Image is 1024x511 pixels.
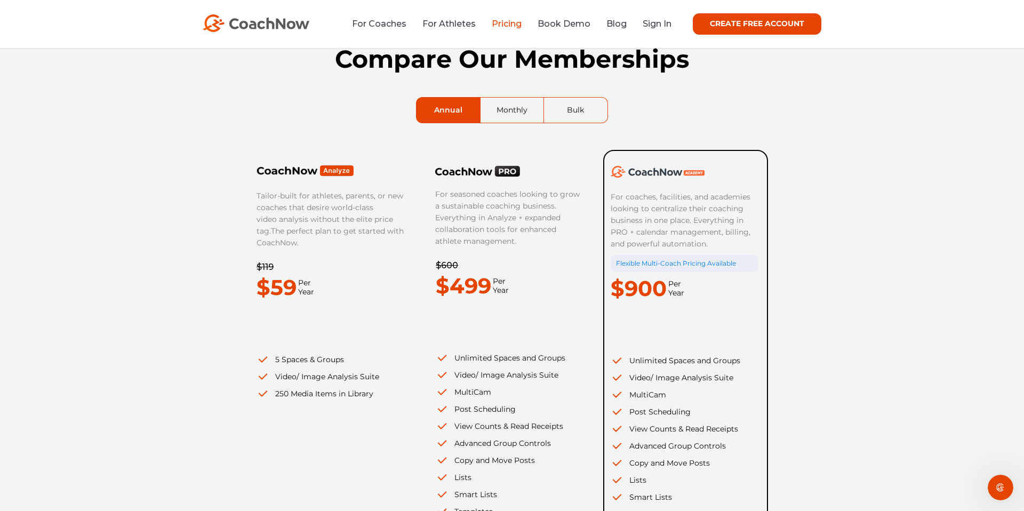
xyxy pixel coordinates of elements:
iframe: Embedded CTA [611,318,744,341]
li: Unlimited Spaces and Groups [611,355,758,366]
div: Flexible Multi-Coach Pricing Available [611,255,758,272]
li: Advanced Group Controls [611,440,758,452]
span: Tailor-built for athletes, parents, or new coaches that desire world-class video analysis without... [257,191,403,236]
a: For Coaches [352,19,406,29]
span: The perfect plan to get started with CoachNow. [257,226,404,247]
li: Smart Lists [436,489,583,500]
h1: Compare Our Memberships [256,45,768,74]
span: Per Year [667,280,684,298]
li: MultiCam [436,386,583,398]
img: CoachNow Logo [203,14,309,32]
p: For seasoned coaches looking to grow a sustainable coaching business. Everything in Analyze + exp... [435,188,582,247]
a: Annual [417,98,480,123]
iframe: Intercom live chat [988,475,1013,500]
li: 5 Spaces & Groups [257,354,404,365]
p: $59 [257,271,297,304]
li: Copy and Move Posts [436,454,583,466]
li: Video/ Image Analysis Suite [611,372,758,384]
a: For Athletes [422,19,476,29]
span: For coaches, facilities, and academies looking to centralize their coaching business in one place... [611,192,753,249]
a: Bulk [544,98,607,123]
a: Sign In [643,19,671,29]
li: View Counts & Read Receipts [611,423,758,435]
img: Frame [257,165,354,177]
img: CoachNow PRO Logo Black [435,165,521,177]
li: Copy and Move Posts [611,457,758,469]
a: Monthly [481,98,543,123]
li: Unlimited Spaces and Groups [436,352,583,364]
span: Per Year [297,278,314,297]
a: CREATE FREE ACCOUNT [693,13,821,35]
a: Pricing [492,19,522,29]
li: Lists [436,472,583,483]
p: $499 [436,269,491,302]
del: $119 [257,262,274,272]
del: $600 [436,260,458,270]
li: Smart Lists [611,491,758,503]
li: View Counts & Read Receipts [436,420,583,432]
img: CoachNow Academy Logo [611,166,705,178]
li: Post Scheduling [436,403,583,415]
iframe: Embedded CTA [436,316,569,339]
li: Advanced Group Controls [436,437,583,449]
li: Lists [611,474,758,486]
a: Blog [606,19,627,29]
span: Per Year [491,277,509,295]
li: Video/ Image Analysis Suite [436,369,583,381]
iframe: Embedded CTA [257,317,390,340]
li: Video/ Image Analysis Suite [257,371,404,382]
li: MultiCam [611,389,758,401]
li: Post Scheduling [611,406,758,418]
p: $900 [611,272,667,305]
li: 250 Media Items in Library [257,388,404,400]
a: Book Demo [538,19,590,29]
